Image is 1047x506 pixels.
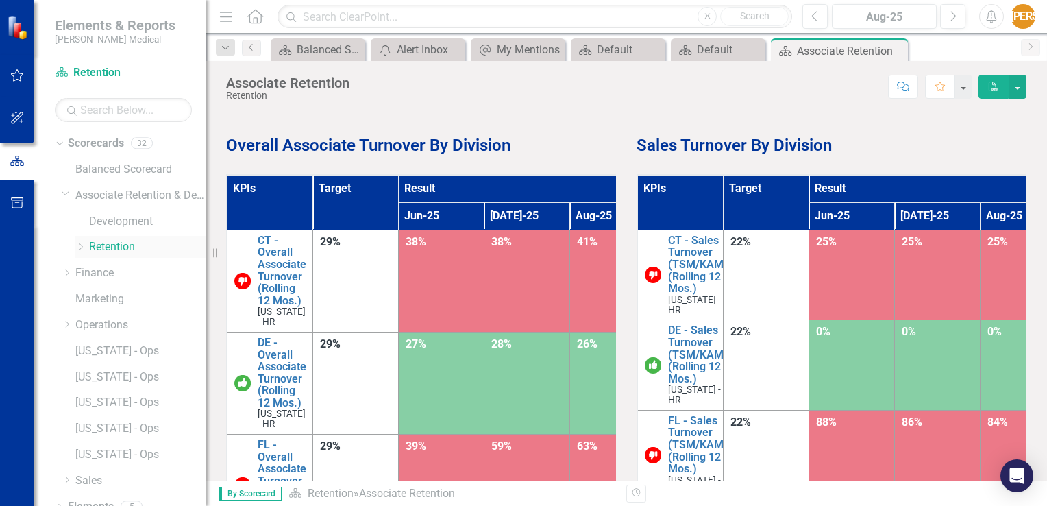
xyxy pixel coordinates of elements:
[226,136,510,155] strong: Overall Associate Turnover By Division
[902,325,916,338] span: 0%
[374,41,462,58] a: Alert Inbox
[406,439,426,453] span: 39%
[234,273,251,289] img: Below Target
[668,294,721,315] span: [US_STATE] - HR
[816,325,830,338] span: 0%
[258,234,306,307] a: CT - Overall Associate Turnover (Rolling 12 Mos.)
[597,41,662,58] div: Default
[320,337,341,350] span: 29%
[226,91,349,101] div: Retention
[577,235,598,248] span: 41%
[55,98,192,122] input: Search Below...
[577,439,598,453] span: 63%
[89,214,206,230] a: Development
[89,239,206,255] a: Retention
[406,235,426,248] span: 38%
[75,370,206,385] a: [US_STATE] - Ops
[1011,4,1035,29] button: [PERSON_NAME]
[987,325,1002,338] span: 0%
[668,384,721,405] span: [US_STATE] - HR
[234,477,251,494] img: Below Target
[668,324,728,385] a: DE - Sales Turnover (TSM/KAM) (Rolling 12 Mos.)
[902,415,922,429] span: 86%
[987,235,1008,248] span: 25%
[308,487,354,500] a: Retention
[668,234,728,295] a: CT - Sales Turnover (TSM/KAM) (Rolling 12 Mos.)
[68,136,124,152] a: Scorecards
[740,10,769,21] span: Search
[258,337,306,409] a: DE - Overall Associate Turnover (Rolling 12 Mos.)
[359,487,455,500] div: Associate Retention
[75,188,206,204] a: Associate Retention & Development
[491,337,512,350] span: 28%
[730,325,751,338] span: 22%
[278,5,792,29] input: Search ClearPoint...
[75,447,206,463] a: [US_STATE] - Ops
[674,41,762,58] a: Default
[987,415,1008,429] span: 84%
[1000,459,1033,492] div: Open Intercom Messenger
[637,136,832,155] strong: Sales Turnover By Division
[574,41,662,58] a: Default
[668,474,721,496] span: [US_STATE] - HR
[645,267,661,283] img: Below Target
[902,235,922,248] span: 25%
[55,17,175,34] span: Elements & Reports
[645,447,661,463] img: Below Target
[491,235,512,248] span: 38%
[697,41,762,58] div: Default
[75,421,206,437] a: [US_STATE] - Ops
[406,337,426,350] span: 27%
[131,138,153,149] div: 32
[226,75,349,91] div: Associate Retention
[797,43,904,60] div: Associate Retention
[75,344,206,359] a: [US_STATE] - Ops
[720,7,789,26] button: Search
[816,415,837,429] span: 88%
[320,235,341,248] span: 29%
[832,4,937,29] button: Aug-25
[491,439,512,453] span: 59%
[320,439,341,453] span: 29%
[288,486,616,502] div: »
[816,235,837,248] span: 25%
[497,41,562,58] div: My Mentions
[75,265,206,281] a: Finance
[234,375,251,391] img: On or Above Target
[75,291,206,307] a: Marketing
[837,9,932,25] div: Aug-25
[258,306,306,327] span: [US_STATE] - HR
[55,65,192,81] a: Retention
[219,487,282,501] span: By Scorecard
[730,415,751,429] span: 22%
[668,415,728,475] a: FL - Sales Turnover (TSM/KAM) (Rolling 12 Mos.)
[258,408,306,429] span: [US_STATE] - HR
[297,41,362,58] div: Balanced Scorecard Welcome Page
[577,337,598,350] span: 26%
[75,395,206,411] a: [US_STATE] - Ops
[7,16,31,40] img: ClearPoint Strategy
[474,41,562,58] a: My Mentions
[75,162,206,178] a: Balanced Scorecard
[645,357,661,374] img: On or Above Target
[75,317,206,333] a: Operations
[730,235,751,248] span: 22%
[274,41,362,58] a: Balanced Scorecard Welcome Page
[397,41,462,58] div: Alert Inbox
[55,34,175,45] small: [PERSON_NAME] Medical
[75,473,206,489] a: Sales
